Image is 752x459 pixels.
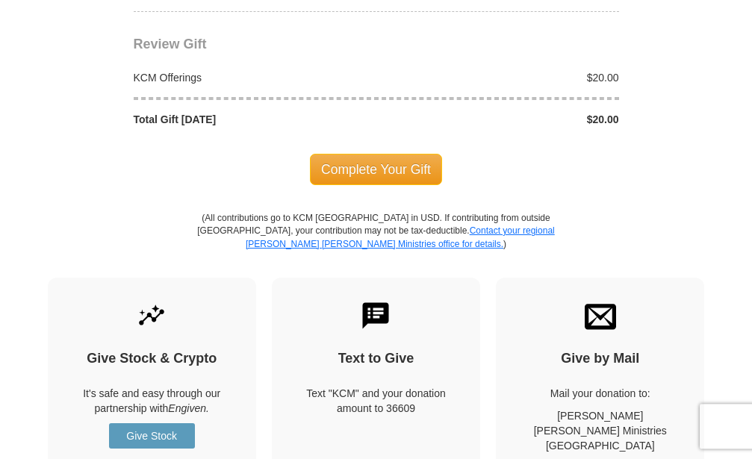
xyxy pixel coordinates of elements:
div: Total Gift [DATE] [125,112,376,127]
p: It's safe and easy through our partnership with [74,386,230,416]
p: [PERSON_NAME] [PERSON_NAME] Ministries [GEOGRAPHIC_DATA] [522,408,678,453]
p: Mail your donation to: [522,386,678,401]
div: KCM Offerings [125,70,376,85]
img: text-to-give.svg [360,300,391,331]
a: Contact your regional [PERSON_NAME] [PERSON_NAME] Ministries office for details. [246,225,555,249]
div: $20.00 [376,112,627,127]
h4: Text to Give [298,351,454,367]
img: envelope.svg [585,300,616,331]
p: (All contributions go to KCM [GEOGRAPHIC_DATA] in USD. If contributing from outside [GEOGRAPHIC_D... [197,212,556,277]
h4: Give by Mail [522,351,678,367]
span: Review Gift [134,37,207,51]
a: Give Stock [109,423,195,449]
div: $20.00 [376,70,627,85]
span: Complete Your Gift [310,154,442,185]
i: Engiven. [168,402,208,414]
div: Text "KCM" and your donation amount to 36609 [298,386,454,416]
h4: Give Stock & Crypto [74,351,230,367]
img: give-by-stock.svg [136,300,167,331]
